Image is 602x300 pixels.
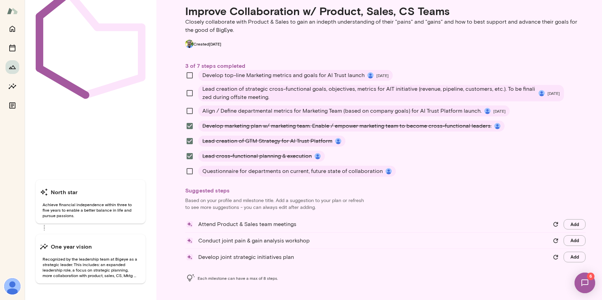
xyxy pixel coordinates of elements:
[202,85,536,101] span: Lead creation of strategic cross-functional goals, objectives, metrics for AIT initiative (revenu...
[51,242,92,251] h6: One year vision
[198,70,393,81] div: Develop top-line Marketing metrics and goals for AI Trust launchJesse McCabe[DATE]
[4,278,21,295] img: Jesse McCabe
[5,79,19,93] button: Insights
[315,153,321,159] img: Jesse McCabe
[564,219,586,230] button: Add
[185,204,586,211] p: to see more suggestions - you can always edit after adding.
[202,167,383,175] span: Questionnaire for departments on current, future state of collaboration
[198,85,564,101] div: Lead creation of strategic cross-functional goals, objectives, metrics for AIT initiative (revenu...
[484,108,491,114] img: Jesse McCabe
[202,107,482,115] span: Align / Define departmental metrics for Marketing Team (based on company goals) for AI Trust Plat...
[386,168,392,174] img: Jesse McCabe
[40,256,141,278] span: Recognized by the leadership team at Bigeye as a strategic leader. This includes: an expanded lea...
[185,18,586,34] p: Closely collaborate with Product & Sales to gain an indepth understanding of their "pains" and "g...
[185,4,586,17] h4: Improve Collaboration w/ Product, Sales, CS Teams
[202,152,312,160] span: Lead cross-functional planning & execution
[185,40,193,48] img: Charles Silvestro
[198,166,396,177] div: Questionnaire for departments on current, future state of collaborationJesse McCabe
[564,235,586,246] button: Add
[539,90,545,96] img: Jesse McCabe
[36,180,145,224] button: North starAchieve financial independence within three to five years to enable a better balance in...
[5,22,19,36] button: Home
[185,197,586,204] p: Based on your profile and milestone title. Add a suggestion to your plan or refresh
[198,105,510,116] div: Align / Define departmental metrics for Marketing Team (based on company goals) for AI Trust Plat...
[335,138,341,144] img: Jesse McCabe
[40,202,141,218] span: Achieve financial independence within three to five years to enable a better balance in life and ...
[494,123,500,129] img: Jesse McCabe
[376,73,389,78] span: [DATE]
[51,188,78,196] h6: North star
[202,137,332,145] span: Lead creation of GTM Strategy for AI Trust Platform
[198,275,278,281] span: Each milestone can have a max of 8 steps.
[547,90,560,96] span: [DATE]
[493,108,506,114] span: [DATE]
[5,99,19,112] button: Documents
[198,237,548,245] p: Conduct joint pain & gain analysis workshop
[198,253,548,261] p: Develop joint strategic initiatives plan
[7,4,18,17] img: Mento
[367,72,374,78] img: Jesse McCabe
[5,60,19,74] button: Growth Plan
[36,234,145,284] button: One year visionRecognized by the leadership team at Bigeye as a strategic leader. This includes: ...
[193,41,221,47] span: Created [DATE]
[198,220,548,228] p: Attend Product & Sales team meetings
[5,41,19,55] button: Sessions
[185,186,586,195] h6: Suggested steps
[564,252,586,262] button: Add
[202,71,365,79] span: Develop top-line Marketing metrics and goals for AI Trust launch
[202,122,492,130] span: Develop marketing plan w/ marketing team. Enable / empower marketing team to become cross-functio...
[185,62,586,70] h6: 3 of 7 steps completed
